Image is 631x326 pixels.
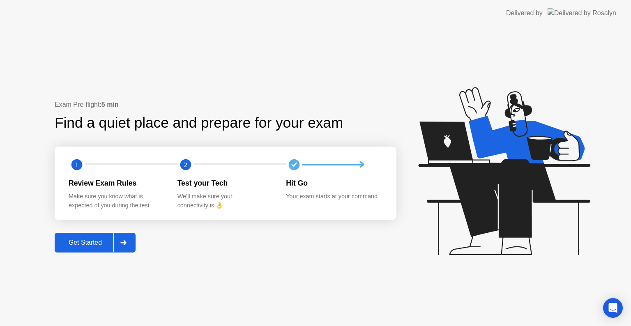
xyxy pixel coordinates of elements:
[57,239,113,246] div: Get Started
[286,192,382,201] div: Your exam starts at your command
[603,298,623,318] div: Open Intercom Messenger
[75,161,78,169] text: 1
[548,8,616,18] img: Delivered by Rosalyn
[69,178,164,188] div: Review Exam Rules
[177,178,273,188] div: Test your Tech
[286,178,382,188] div: Hit Go
[184,161,187,169] text: 2
[101,101,119,108] b: 5 min
[177,192,273,210] div: We’ll make sure your connectivity is 👌
[55,112,344,134] div: Find a quiet place and prepare for your exam
[506,8,543,18] div: Delivered by
[69,192,164,210] div: Make sure you know what is expected of you during the test.
[55,100,396,110] div: Exam Pre-flight:
[55,233,136,253] button: Get Started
